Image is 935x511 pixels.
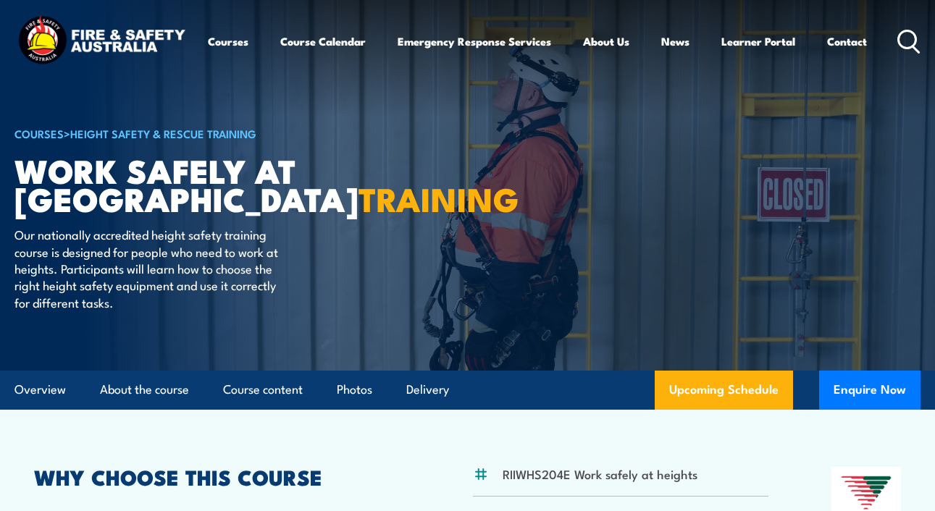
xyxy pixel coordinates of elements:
a: Course Calendar [280,24,366,59]
a: Delivery [406,371,449,409]
a: Courses [208,24,248,59]
a: News [661,24,689,59]
a: Height Safety & Rescue Training [70,125,256,141]
button: Enquire Now [819,371,921,410]
a: Emergency Response Services [398,24,551,59]
a: COURSES [14,125,64,141]
a: Overview [14,371,66,409]
li: RIIWHS204E Work safely at heights [503,465,697,482]
a: Course content [223,371,303,409]
a: Contact [827,24,867,59]
h6: > [14,124,372,142]
a: Photos [337,371,372,409]
h1: Work Safely at [GEOGRAPHIC_DATA] [14,156,372,212]
h2: WHY CHOOSE THIS COURSE [34,467,410,486]
a: About Us [583,24,629,59]
a: Learner Portal [721,24,795,59]
a: About the course [100,371,189,409]
p: Our nationally accredited height safety training course is designed for people who need to work a... [14,226,279,311]
strong: TRAINING [359,173,519,223]
a: Upcoming Schedule [655,371,793,410]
